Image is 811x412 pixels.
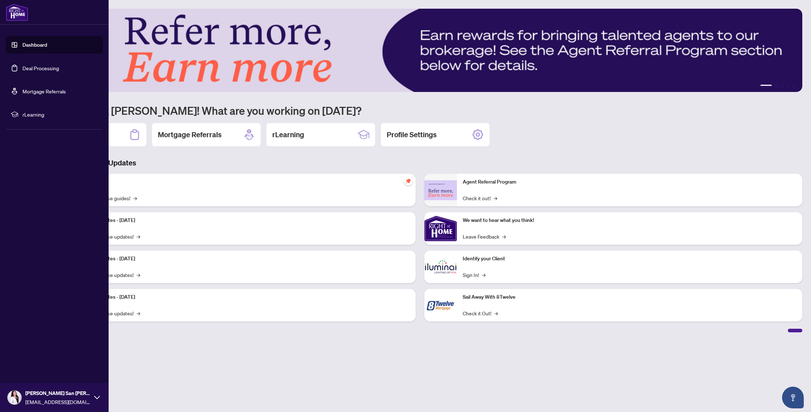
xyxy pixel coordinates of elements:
[25,398,91,406] span: [EMAIL_ADDRESS][DOMAIN_NAME]
[463,309,498,317] a: Check it Out!→
[387,130,437,140] h2: Profile Settings
[424,251,457,283] img: Identify your Client
[502,232,506,240] span: →
[782,387,804,408] button: Open asap
[424,212,457,245] img: We want to hear what you think!
[158,130,222,140] h2: Mortgage Referrals
[38,9,802,92] img: Slide 0
[463,271,486,279] a: Sign In!→
[22,110,98,118] span: rLearning
[136,232,140,240] span: →
[76,216,410,224] p: Platform Updates - [DATE]
[133,194,137,202] span: →
[760,85,772,88] button: 1
[792,85,795,88] button: 5
[38,104,802,117] h1: Welcome back [PERSON_NAME]! What are you working on [DATE]?
[8,391,21,404] img: Profile Icon
[76,255,410,263] p: Platform Updates - [DATE]
[424,180,457,200] img: Agent Referral Program
[463,194,497,202] a: Check it out!→
[404,177,413,185] span: pushpin
[136,309,140,317] span: →
[272,130,304,140] h2: rLearning
[463,232,506,240] a: Leave Feedback→
[463,293,797,301] p: Sail Away With 8Twelve
[482,271,486,279] span: →
[22,88,66,94] a: Mortgage Referrals
[786,85,789,88] button: 4
[136,271,140,279] span: →
[424,289,457,321] img: Sail Away With 8Twelve
[775,85,778,88] button: 2
[76,178,410,186] p: Self-Help
[494,309,498,317] span: →
[38,158,802,168] h3: Brokerage & Industry Updates
[781,85,783,88] button: 3
[463,178,797,186] p: Agent Referral Program
[463,255,797,263] p: Identify your Client
[6,4,28,21] img: logo
[493,194,497,202] span: →
[76,293,410,301] p: Platform Updates - [DATE]
[22,65,59,71] a: Deal Processing
[25,389,91,397] span: [PERSON_NAME] San [PERSON_NAME]
[22,42,47,48] a: Dashboard
[463,216,797,224] p: We want to hear what you think!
